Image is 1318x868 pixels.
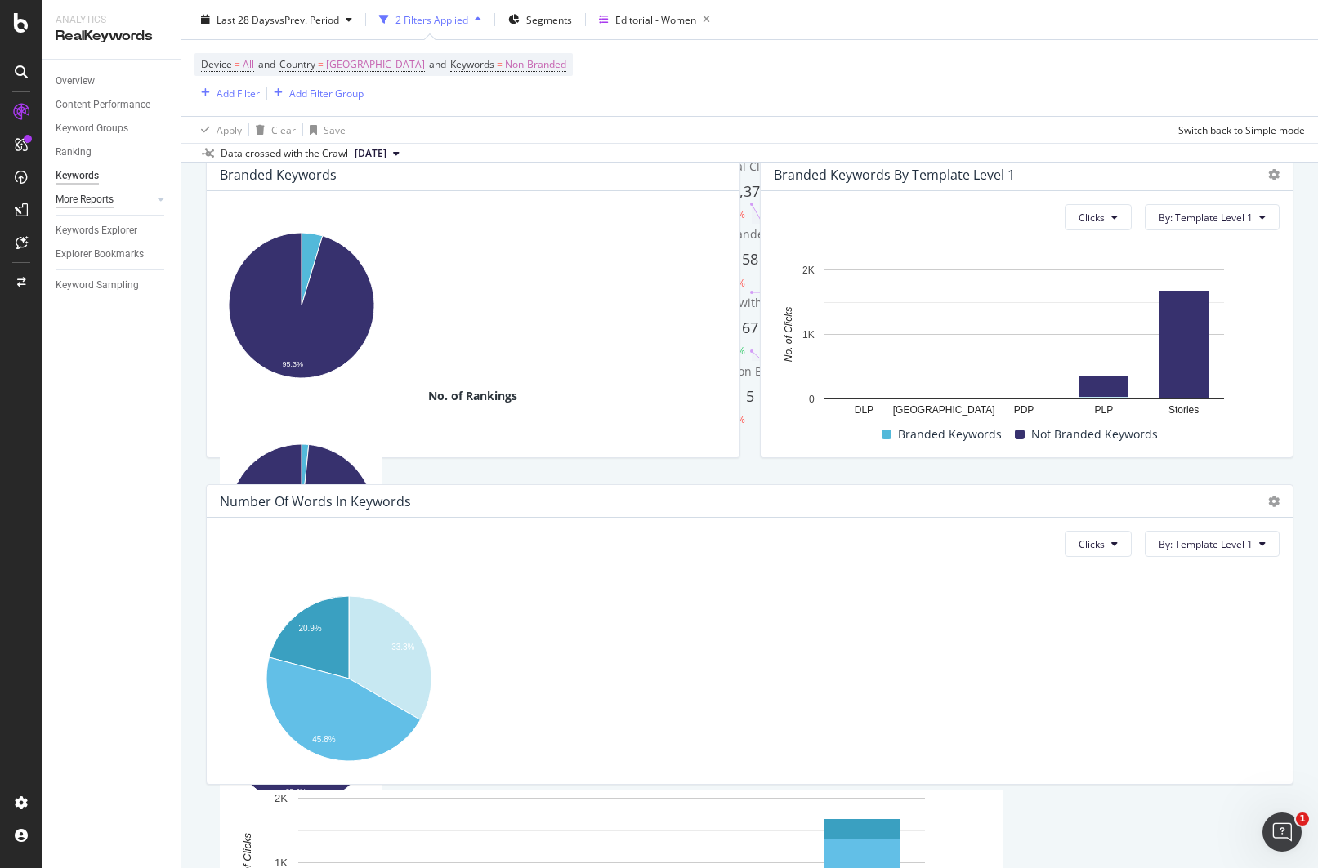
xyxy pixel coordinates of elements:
[1145,204,1280,230] button: By: Template Level 1
[1079,211,1105,225] span: Clicks
[1031,425,1158,444] span: Not Branded Keywords
[782,307,793,362] text: No. of Clicks
[56,246,144,263] div: Explorer Bookmarks
[194,7,359,33] button: Last 28 DaysvsPrev. Period
[220,167,337,183] div: Branded Keywords
[56,246,169,263] a: Explorer Bookmarks
[704,295,797,310] span: Pages with Clicks
[220,493,411,510] div: Number Of Words In Keywords
[56,277,169,294] a: Keyword Sampling
[201,57,232,71] span: Device
[1159,537,1253,551] span: By: Template Level 1
[391,643,414,652] text: 33.3%
[56,277,139,294] div: Keyword Sampling
[1065,204,1132,230] button: Clicks
[802,265,814,276] text: 2K
[802,329,814,341] text: 1K
[217,86,260,100] div: Add Filter
[220,588,477,771] svg: A chart.
[742,249,758,269] span: 58
[235,57,240,71] span: =
[56,144,92,161] div: Ranking
[1262,812,1302,852] iframe: Intercom live chat
[373,7,488,33] button: 2 Filters Applied
[56,73,169,90] a: Overview
[56,120,128,137] div: Keyword Groups
[282,361,303,369] text: 95.3%
[56,191,114,208] div: More Reports
[1296,812,1309,826] span: 1
[719,158,780,174] span: Total Clicks
[289,86,364,100] div: Add Filter Group
[217,122,242,136] div: Apply
[774,167,1015,183] div: Branded Keywords By Template Level 1
[505,53,566,76] span: Non-Branded
[731,181,768,201] span: 2,378
[1159,211,1253,225] span: By: Template Level 1
[395,12,468,26] div: 2 Filters Applied
[526,12,572,26] span: Segments
[56,13,168,27] div: Analytics
[56,222,169,239] a: Keywords Explorer
[592,7,717,33] button: Editorial - Women
[672,226,828,242] span: Clicks on Branded Keywords
[502,7,579,33] button: Segments
[56,27,168,46] div: RealKeywords
[742,318,758,337] span: 67
[258,57,275,71] span: and
[56,222,137,239] div: Keywords Explorer
[56,120,169,137] a: Keyword Groups
[275,12,339,26] span: vs Prev. Period
[56,96,169,114] a: Content Performance
[56,73,95,90] div: Overview
[1178,122,1305,136] div: Switch back to Simple mode
[249,117,296,143] button: Clear
[194,117,242,143] button: Apply
[1094,405,1113,416] text: PLP
[243,53,254,76] span: All
[429,57,446,71] span: and
[318,57,324,71] span: =
[355,146,386,161] span: 2025 Aug. 16th
[641,363,859,379] span: Pages with Clicks on Branded Keywords
[1079,537,1105,551] span: Clicks
[298,624,321,633] text: 20.9%
[56,167,99,185] div: Keywords
[326,53,425,76] span: [GEOGRAPHIC_DATA]
[1172,117,1305,143] button: Switch back to Simple mode
[497,57,503,71] span: =
[56,191,153,208] a: More Reports
[312,735,335,744] text: 45.8%
[271,122,296,136] div: Clear
[303,117,346,143] button: Save
[348,144,406,163] button: [DATE]
[220,222,382,388] svg: A chart.
[450,57,494,71] span: Keywords
[279,57,315,71] span: Country
[194,83,260,103] button: Add Filter
[56,167,169,185] a: Keywords
[56,96,150,114] div: Content Performance
[898,425,1002,444] span: Branded Keywords
[1065,531,1132,557] button: Clicks
[56,144,169,161] a: Ranking
[221,146,348,161] div: Data crossed with the Crawl
[1013,405,1034,416] text: PDP
[854,405,873,416] text: DLP
[774,261,1274,424] svg: A chart.
[275,792,288,804] text: 2K
[1145,531,1280,557] button: By: Template Level 1
[746,386,754,406] span: 5
[808,394,814,405] text: 0
[267,83,364,103] button: Add Filter Group
[220,431,382,603] svg: A chart.
[615,12,696,26] div: Editorial - Women
[217,12,275,26] span: Last 28 Days
[892,405,994,416] text: [GEOGRAPHIC_DATA]
[324,122,346,136] div: Save
[220,388,726,404] div: No. of Rankings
